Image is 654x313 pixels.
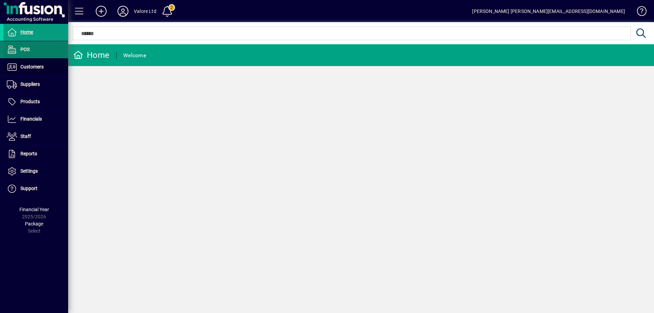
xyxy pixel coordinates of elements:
[112,5,134,17] button: Profile
[134,6,156,17] div: Valore Ltd
[3,59,68,76] a: Customers
[123,50,146,61] div: Welcome
[3,128,68,145] a: Staff
[3,180,68,197] a: Support
[3,145,68,162] a: Reports
[20,168,38,174] span: Settings
[20,29,33,35] span: Home
[20,134,31,139] span: Staff
[20,99,40,104] span: Products
[20,64,44,69] span: Customers
[90,5,112,17] button: Add
[20,47,30,52] span: POS
[3,76,68,93] a: Suppliers
[3,93,68,110] a: Products
[73,50,109,61] div: Home
[472,6,625,17] div: [PERSON_NAME] [PERSON_NAME][EMAIL_ADDRESS][DOMAIN_NAME]
[632,1,645,24] a: Knowledge Base
[20,81,40,87] span: Suppliers
[3,163,68,180] a: Settings
[20,151,37,156] span: Reports
[3,41,68,58] a: POS
[20,186,37,191] span: Support
[3,111,68,128] a: Financials
[25,221,43,226] span: Package
[19,207,49,212] span: Financial Year
[20,116,42,122] span: Financials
